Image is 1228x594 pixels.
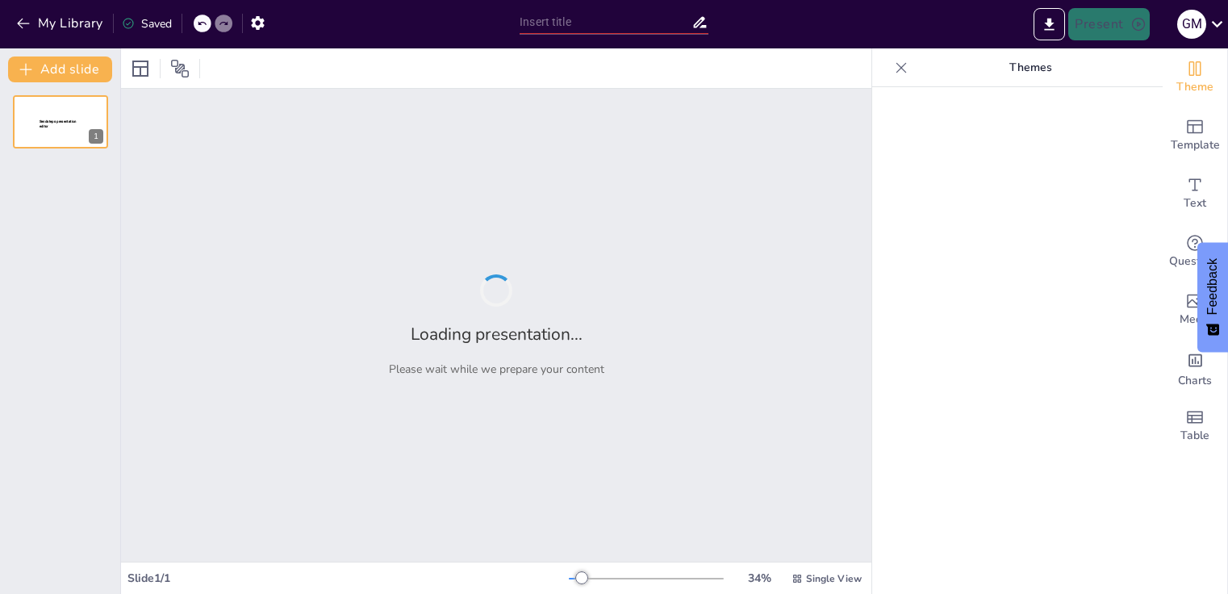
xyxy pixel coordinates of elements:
[1178,372,1212,390] span: Charts
[1177,10,1206,39] div: G M
[1180,427,1209,445] span: Table
[61,100,81,119] button: Duplicate Slide
[1184,195,1206,212] span: Text
[84,100,103,119] button: Cannot delete last slide
[1163,48,1227,107] div: Change the overall theme
[389,362,604,377] p: Please wait while we prepare your content
[914,48,1147,87] p: Themes
[1034,8,1065,40] button: Export to PowerPoint
[170,59,190,78] span: Position
[127,571,569,586] div: Slide 1 / 1
[40,119,77,128] span: Sendsteps presentation editor
[740,571,779,586] div: 34 %
[1180,311,1211,328] span: Media
[127,56,153,82] div: Layout
[411,323,583,345] h2: Loading presentation...
[1205,258,1220,315] span: Feedback
[806,572,862,585] span: Single View
[12,10,110,36] button: My Library
[1163,165,1227,223] div: Add text boxes
[1163,397,1227,455] div: Add a table
[1177,8,1206,40] button: G M
[520,10,691,34] input: Insert title
[13,95,108,148] div: 1
[1163,339,1227,397] div: Add charts and graphs
[1163,107,1227,165] div: Add ready made slides
[1163,223,1227,281] div: Get real-time input from your audience
[8,56,112,82] button: Add slide
[122,16,172,31] div: Saved
[1171,136,1220,154] span: Template
[1169,253,1222,270] span: Questions
[89,129,103,144] div: 1
[1163,281,1227,339] div: Add images, graphics, shapes or video
[1197,242,1228,352] button: Feedback - Show survey
[1176,78,1213,96] span: Theme
[1068,8,1149,40] button: Present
